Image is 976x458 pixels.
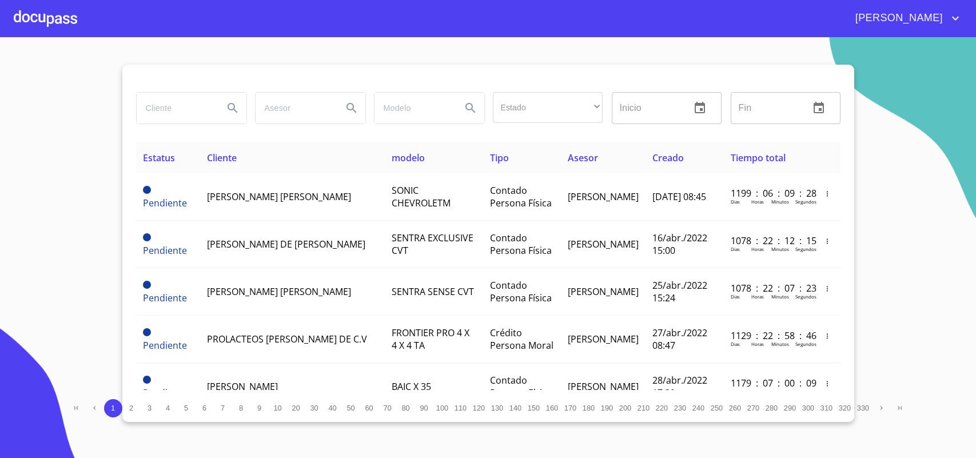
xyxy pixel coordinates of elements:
[392,285,474,298] span: SENTRA SENSE CVT
[568,285,639,298] span: [PERSON_NAME]
[771,388,789,395] p: Minutos
[616,399,635,417] button: 200
[455,404,467,412] span: 110
[184,404,188,412] span: 5
[731,246,740,252] p: Dias
[708,399,726,417] button: 250
[433,399,452,417] button: 100
[653,399,671,417] button: 220
[731,293,740,300] p: Dias
[219,94,246,122] button: Search
[731,377,808,389] p: 1179 : 07 : 00 : 09
[207,285,351,298] span: [PERSON_NAME] [PERSON_NAME]
[847,9,949,27] span: [PERSON_NAME]
[256,93,333,124] input: search
[671,399,690,417] button: 230
[619,404,631,412] span: 200
[493,92,603,123] div: ​
[202,404,206,412] span: 6
[143,233,151,241] span: Pendiente
[766,404,778,412] span: 280
[652,374,707,399] span: 28/abr./2022 17:30
[771,293,789,300] p: Minutos
[543,399,561,417] button: 160
[401,404,409,412] span: 80
[771,246,789,252] p: Minutos
[839,404,851,412] span: 320
[207,190,351,203] span: [PERSON_NAME] [PERSON_NAME]
[239,404,243,412] span: 8
[342,399,360,417] button: 50
[415,399,433,417] button: 90
[690,399,708,417] button: 240
[601,404,613,412] span: 190
[470,399,488,417] button: 120
[221,404,225,412] span: 7
[635,399,653,417] button: 210
[751,246,764,252] p: Horas
[159,399,177,417] button: 4
[674,404,686,412] span: 230
[731,341,740,347] p: Dias
[143,281,151,289] span: Pendiente
[392,380,431,393] span: BAIC X 35
[652,279,707,304] span: 25/abr./2022 15:24
[771,341,789,347] p: Minutos
[346,404,354,412] span: 50
[129,404,133,412] span: 2
[580,399,598,417] button: 180
[292,404,300,412] span: 20
[207,380,278,393] span: [PERSON_NAME]
[177,399,196,417] button: 5
[771,198,789,205] p: Minutos
[490,184,552,209] span: Contado Persona Física
[747,404,759,412] span: 270
[196,399,214,417] button: 6
[491,404,503,412] span: 130
[214,399,232,417] button: 7
[207,238,365,250] span: [PERSON_NAME] DE [PERSON_NAME]
[763,399,781,417] button: 280
[488,399,507,417] button: 130
[452,399,470,417] button: 110
[561,399,580,417] button: 170
[273,404,281,412] span: 10
[365,404,373,412] span: 60
[137,93,214,124] input: search
[232,399,250,417] button: 8
[143,339,187,352] span: Pendiente
[799,399,818,417] button: 300
[795,198,816,205] p: Segundos
[143,292,187,304] span: Pendiente
[143,244,187,257] span: Pendiente
[820,404,832,412] span: 310
[257,404,261,412] span: 9
[857,404,869,412] span: 330
[525,399,543,417] button: 150
[729,404,741,412] span: 260
[383,404,391,412] span: 70
[207,152,237,164] span: Cliente
[731,152,786,164] span: Tiempo total
[392,326,469,352] span: FRONTIER PRO 4 X 4 X 4 TA
[568,333,639,345] span: [PERSON_NAME]
[751,293,764,300] p: Horas
[148,404,152,412] span: 3
[854,399,873,417] button: 330
[436,404,448,412] span: 100
[652,152,684,164] span: Creado
[656,404,668,412] span: 220
[143,186,151,194] span: Pendiente
[528,404,540,412] span: 150
[507,399,525,417] button: 140
[324,399,342,417] button: 40
[568,190,639,203] span: [PERSON_NAME]
[360,399,379,417] button: 60
[490,279,552,304] span: Contado Persona Física
[731,234,808,247] p: 1078 : 22 : 12 : 15
[546,404,558,412] span: 160
[652,326,707,352] span: 27/abr./2022 08:47
[726,399,744,417] button: 260
[392,152,425,164] span: modelo
[744,399,763,417] button: 270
